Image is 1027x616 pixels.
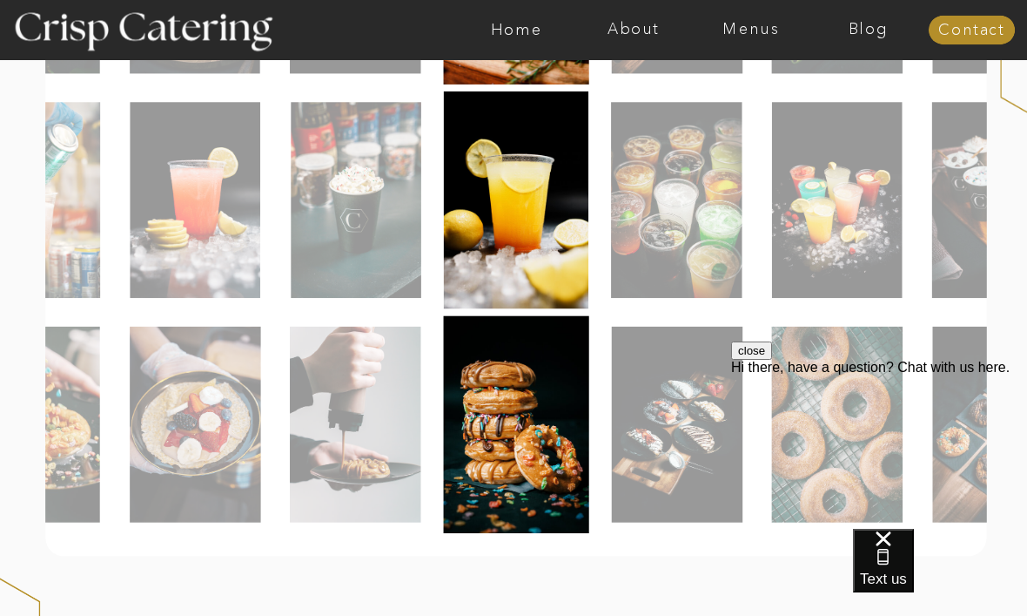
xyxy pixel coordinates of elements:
iframe: podium webchat widget bubble [853,529,1027,616]
a: Menus [693,22,810,39]
a: Contact [929,23,1015,40]
a: Blog [809,22,927,39]
a: About [575,22,693,39]
iframe: podium webchat widget prompt [731,342,1027,551]
a: Home [458,22,575,39]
